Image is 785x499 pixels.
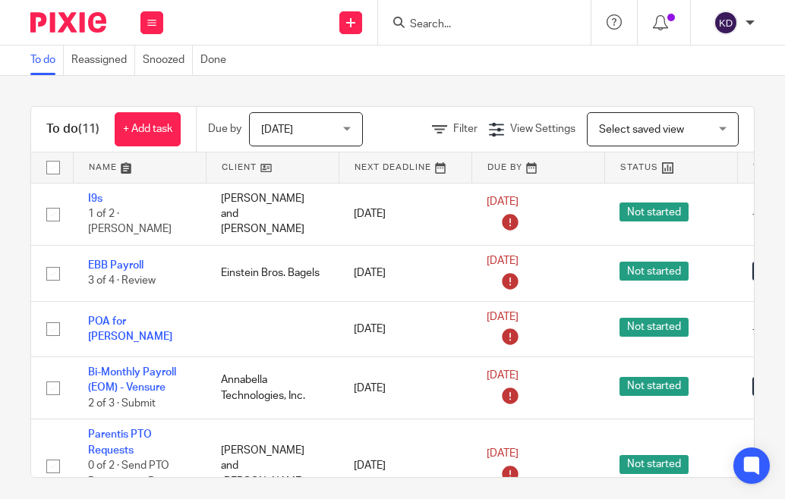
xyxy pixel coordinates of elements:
a: EBB Payroll [88,260,143,271]
a: POA for [PERSON_NAME] [88,316,172,342]
span: 3 of 4 · Review [88,275,156,286]
td: [DATE] [339,183,471,245]
span: Not started [619,202,689,221]
span: Tags [753,163,779,171]
a: To do [30,46,64,75]
span: Filter [453,124,478,134]
span: Select saved view [599,124,684,135]
span: [DATE] [487,256,519,266]
span: Not started [619,377,689,396]
td: [PERSON_NAME] and [PERSON_NAME] [206,183,339,245]
a: Bi-Monthly Payroll (EOM) - Vensure [88,367,176,393]
span: Not started [619,318,689,337]
a: Parentis PTO Requests [88,429,152,455]
span: View Settings [510,124,575,134]
span: [DATE] [487,312,519,322]
span: [DATE] [487,196,519,207]
td: [DATE] [339,245,471,301]
img: svg%3E [714,11,738,35]
td: [DATE] [339,357,471,419]
a: Done [200,46,234,75]
p: Due by [208,121,241,137]
td: [DATE] [339,301,471,357]
span: Not started [619,455,689,474]
img: Pixie [30,12,106,33]
a: + Add task [115,112,181,146]
span: [DATE] [261,124,293,135]
td: Einstein Bros. Bagels [206,245,339,301]
span: [DATE] [487,448,519,459]
h1: To do [46,121,99,137]
span: 2 of 3 · Submit [88,398,156,409]
span: 1 of 2 · [PERSON_NAME] [88,209,172,235]
input: Search [408,18,545,32]
span: Not started [619,262,689,281]
a: I9s [88,193,102,204]
a: Reassigned [71,46,135,75]
a: Snoozed [143,46,193,75]
td: Annabella Technologies, Inc. [206,357,339,419]
span: [DATE] [487,371,519,381]
span: (11) [78,123,99,135]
